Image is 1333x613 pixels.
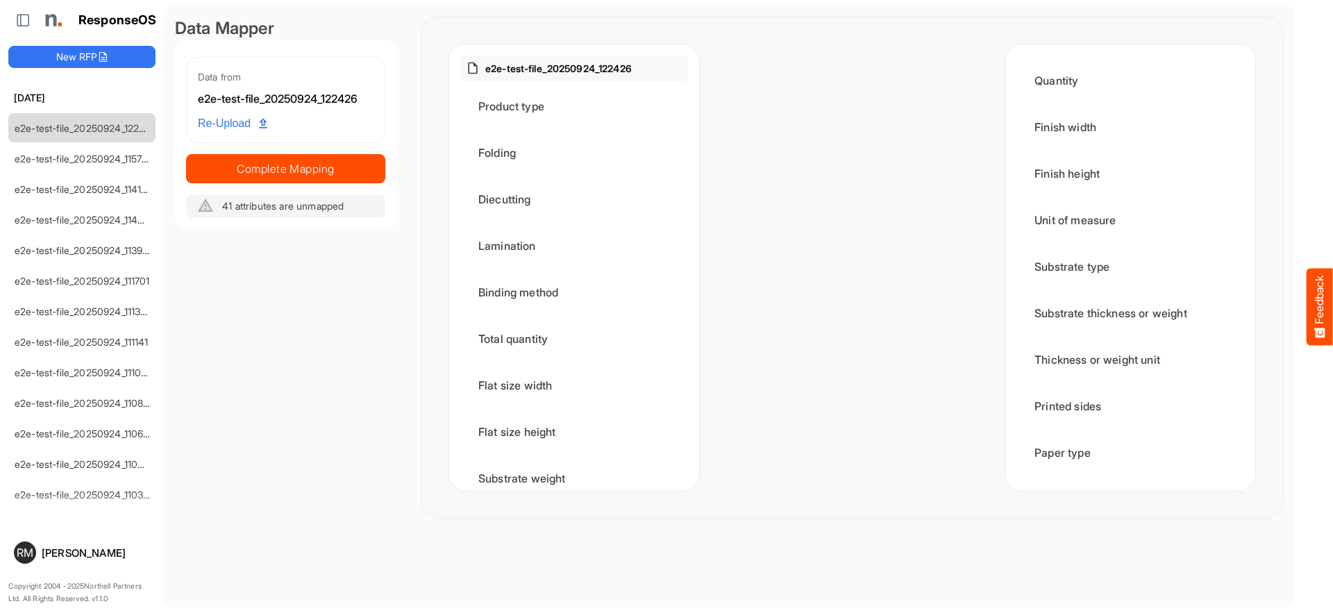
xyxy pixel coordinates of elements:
div: Folding [460,131,688,174]
p: e2e-test-file_20250924_122426 [485,61,632,76]
div: Data from [198,69,374,85]
button: Complete Mapping [186,154,385,183]
div: Unit of measure [1016,199,1244,242]
div: Substrate weight [460,457,688,500]
img: Northell [38,6,66,34]
div: Binding method [460,271,688,314]
div: Printed sides [1016,385,1244,428]
div: Quantity [1016,59,1244,102]
div: Flat size height [460,410,688,453]
span: Re-Upload [198,115,267,133]
a: e2e-test-file_20250924_111141 [15,336,149,348]
div: [PERSON_NAME] [42,548,150,558]
a: e2e-test-file_20250924_114020 [15,214,156,226]
span: RM [17,547,33,558]
div: Finish width [1016,106,1244,149]
a: e2e-test-file_20250924_110422 [15,458,156,470]
div: Material brand [1016,478,1244,521]
a: e2e-test-file_20250924_114134 [15,183,153,195]
div: Diecutting [460,178,688,221]
div: Data Mapper [175,17,396,40]
a: e2e-test-file_20250924_111359 [15,305,152,317]
a: e2e-test-file_20250924_115731 [15,153,151,165]
a: e2e-test-file_20250924_122426 [15,122,157,134]
a: e2e-test-file_20250924_111033 [15,367,153,378]
a: Re-Upload [192,110,273,137]
div: Finish height [1016,152,1244,195]
span: Complete Mapping [187,159,385,178]
h1: ResponseOS [78,13,157,28]
button: New RFP [8,46,156,68]
button: Feedback [1307,268,1333,345]
div: Substrate type [1016,245,1244,288]
div: Total quantity [460,317,688,360]
div: Product type [460,85,688,128]
div: Paper type [1016,431,1244,474]
a: e2e-test-file_20250924_111701 [15,275,150,287]
div: Thickness or weight unit [1016,338,1244,381]
a: e2e-test-file_20250924_110646 [15,428,156,439]
a: e2e-test-file_20250924_110803 [15,397,156,409]
a: e2e-test-file_20250924_110305 [15,489,156,501]
div: e2e-test-file_20250924_122426 [198,90,374,108]
div: Lamination [460,224,688,267]
a: e2e-test-file_20250924_113916 [15,244,152,256]
h6: [DATE] [8,90,156,106]
span: 41 attributes are unmapped [222,200,344,212]
div: Substrate thickness or weight [1016,292,1244,335]
div: Flat size width [460,364,688,407]
p: Copyright 2004 - 2025 Northell Partners Ltd. All Rights Reserved. v 1.1.0 [8,580,156,605]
